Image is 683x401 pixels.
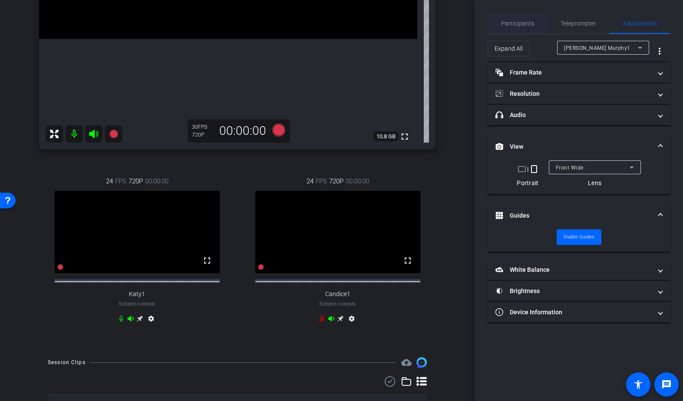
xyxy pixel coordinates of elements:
[106,176,113,186] span: 24
[557,229,601,245] button: Enable Guides
[48,358,86,367] div: Session Clips
[495,287,652,296] mat-panel-title: Brightness
[198,124,207,130] span: FPS
[495,111,652,120] mat-panel-title: Audio
[373,131,399,142] span: 10.8 GB
[495,68,652,77] mat-panel-title: Frame Rate
[115,176,126,186] span: FPS
[338,302,356,306] span: Chrome
[416,357,427,368] img: Session clips
[488,259,670,280] mat-expansion-panel-header: White Balance
[488,160,670,194] div: View
[501,20,534,26] span: Participants
[488,202,670,229] mat-expansion-panel-header: Guides
[488,62,670,83] mat-expansion-panel-header: Frame Rate
[561,20,596,26] span: Teleprompter
[399,131,410,142] mat-icon: fullscreen
[654,46,665,56] mat-icon: more_vert
[564,231,594,244] span: Enable Guides
[495,40,523,57] span: Expand All
[192,131,214,138] div: 720P
[488,302,670,323] mat-expansion-panel-header: Device Information
[488,41,530,56] button: Expand All
[517,179,539,187] div: Portrait
[307,176,313,186] span: 24
[403,255,413,266] mat-icon: fullscreen
[556,165,584,171] span: Front Wide
[488,104,670,125] mat-expansion-panel-header: Audio
[488,133,670,160] mat-expansion-panel-header: View
[214,124,272,138] div: 00:00:00
[517,164,527,174] mat-icon: crop_landscape
[633,379,643,390] mat-icon: accessibility
[649,41,670,62] button: More Options for Adjustments Panel
[495,265,652,274] mat-panel-title: White Balance
[495,211,652,220] mat-panel-title: Guides
[325,290,350,298] span: Candice1
[517,164,539,174] div: |
[495,89,652,98] mat-panel-title: Resolution
[401,357,412,368] span: Destinations for your clips
[316,176,327,186] span: FPS
[495,142,652,151] mat-panel-title: View
[129,290,145,298] span: Katy1
[564,45,630,51] span: [PERSON_NAME] Murphy1
[129,176,143,186] span: 720P
[319,300,356,308] span: Subject
[119,300,155,308] span: Subject
[488,83,670,104] mat-expansion-panel-header: Resolution
[495,308,652,317] mat-panel-title: Device Information
[401,357,412,368] mat-icon: cloud_upload
[329,176,343,186] span: 720P
[623,20,657,26] span: Adjustments
[346,176,369,186] span: 00:00:00
[146,315,156,326] mat-icon: settings
[136,301,137,307] span: -
[346,315,357,326] mat-icon: settings
[192,124,214,130] div: 30
[488,280,670,301] mat-expansion-panel-header: Brightness
[202,255,212,266] mat-icon: fullscreen
[145,176,168,186] span: 00:00:00
[529,164,539,174] mat-icon: crop_portrait
[137,302,155,306] span: Chrome
[661,379,672,390] mat-icon: message
[337,301,338,307] span: -
[488,229,670,252] div: Guides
